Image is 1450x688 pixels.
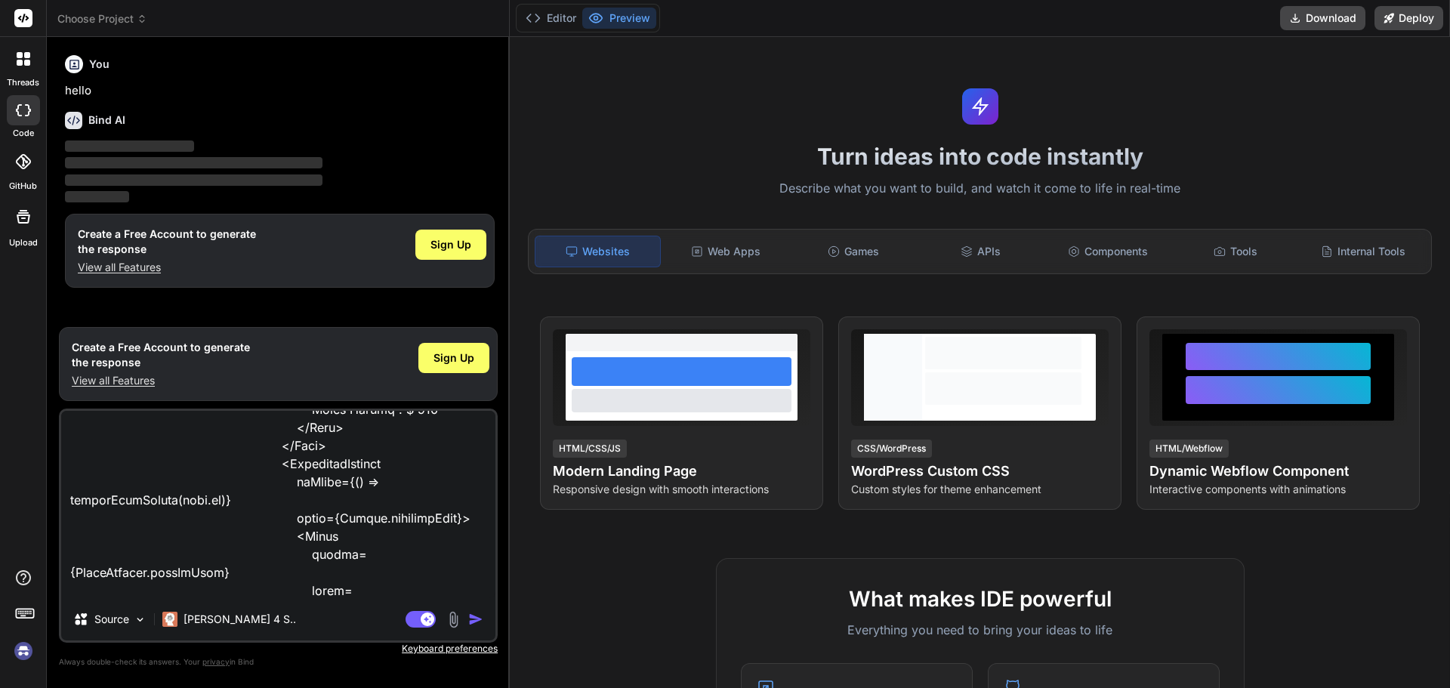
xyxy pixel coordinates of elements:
[65,174,322,186] span: ‌
[445,611,462,628] img: attachment
[65,157,322,168] span: ‌
[72,373,250,388] p: View all Features
[664,236,788,267] div: Web Apps
[7,76,39,89] label: threads
[851,461,1109,482] h4: WordPress Custom CSS
[918,236,1043,267] div: APIs
[134,613,147,626] img: Pick Models
[582,8,656,29] button: Preview
[94,612,129,627] p: Source
[535,236,661,267] div: Websites
[1149,461,1407,482] h4: Dynamic Webflow Component
[162,612,177,627] img: Claude 4 Sonnet
[88,113,125,128] h6: Bind AI
[791,236,916,267] div: Games
[430,237,471,252] span: Sign Up
[57,11,147,26] span: Choose Project
[1374,6,1443,30] button: Deploy
[468,612,483,627] img: icon
[11,638,36,664] img: signin
[1300,236,1425,267] div: Internal Tools
[78,260,256,275] p: View all Features
[72,340,250,370] h1: Create a Free Account to generate the response
[202,657,230,666] span: privacy
[65,191,129,202] span: ‌
[519,143,1441,170] h1: Turn ideas into code instantly
[553,461,810,482] h4: Modern Landing Page
[59,643,498,655] p: Keyboard preferences
[553,482,810,497] p: Responsive design with smooth interactions
[1149,440,1229,458] div: HTML/Webflow
[78,227,256,257] h1: Create a Free Account to generate the response
[741,621,1220,639] p: Everything you need to bring your ideas to life
[1046,236,1171,267] div: Components
[1149,482,1407,497] p: Interactive components with animations
[89,57,110,72] h6: You
[65,82,495,100] p: hello
[59,655,498,669] p: Always double-check its answers. Your in Bind
[741,583,1220,615] h2: What makes IDE powerful
[13,127,34,140] label: code
[553,440,627,458] div: HTML/CSS/JS
[184,612,296,627] p: [PERSON_NAME] 4 S..
[1174,236,1298,267] div: Tools
[520,8,582,29] button: Editor
[9,180,37,193] label: GitHub
[61,411,495,598] textarea: <Lore ipsum={[Dolors.ametConsec, { adipis: '82%', }]}> {elitseDdoe?.tempor === 8 || inCididuNtutl...
[851,482,1109,497] p: Custom styles for theme enhancement
[65,140,194,152] span: ‌
[851,440,932,458] div: CSS/WordPress
[433,350,474,366] span: Sign Up
[9,236,38,249] label: Upload
[519,179,1441,199] p: Describe what you want to build, and watch it come to life in real-time
[1280,6,1365,30] button: Download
